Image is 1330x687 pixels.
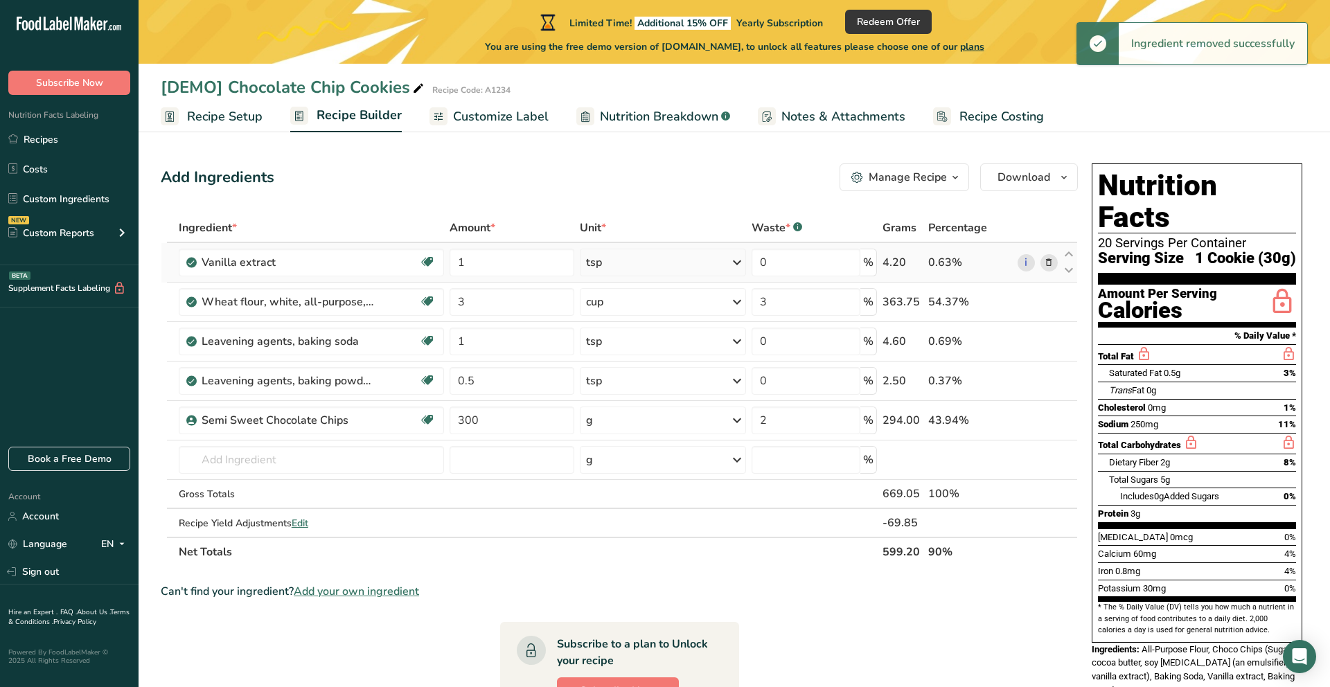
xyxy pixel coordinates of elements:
span: Fat [1109,385,1144,395]
a: Notes & Attachments [758,101,905,132]
span: Grams [883,220,916,236]
div: EN [101,536,130,553]
div: 4.20 [883,254,923,271]
a: Recipe Costing [933,101,1044,132]
a: About Us . [77,607,110,617]
a: Hire an Expert . [8,607,57,617]
span: Add your own ingredient [294,583,419,600]
span: 2g [1160,457,1170,467]
div: 0.63% [928,254,1012,271]
div: Recipe Yield Adjustments [179,516,444,530]
span: Total Sugars [1109,474,1158,485]
span: Download [997,169,1050,186]
span: Ingredient [179,220,237,236]
div: -69.85 [883,515,923,531]
span: 3g [1130,508,1140,519]
span: Total Fat [1098,351,1134,362]
div: Wheat flour, white, all-purpose, self-rising, enriched [202,294,375,310]
div: 294.00 [883,412,923,429]
span: 11% [1278,419,1296,429]
section: % Daily Value * [1098,328,1296,344]
span: 0.5g [1164,368,1180,378]
a: Book a Free Demo [8,447,130,471]
span: 5g [1160,474,1170,485]
div: tsp [586,373,602,389]
span: Calcium [1098,548,1131,559]
a: Recipe Builder [290,100,402,133]
th: 599.20 [880,537,925,566]
div: 363.75 [883,294,923,310]
section: * The % Daily Value (DV) tells you how much a nutrient in a serving of food contributes to a dail... [1098,602,1296,636]
div: 100% [928,485,1012,502]
div: Semi Sweet Chocolate Chips [202,412,375,429]
div: Calories [1098,301,1217,321]
div: 4.60 [883,333,923,350]
span: 30mg [1143,583,1166,594]
div: 54.37% [928,294,1012,310]
span: Additional 15% OFF [635,17,731,30]
span: plans [960,40,984,53]
div: Waste [752,220,802,236]
div: tsp [586,333,602,350]
div: Leavening agents, baking soda [202,333,375,350]
span: 250mg [1130,419,1158,429]
div: Powered By FoodLabelMaker © 2025 All Rights Reserved [8,648,130,665]
button: Download [980,163,1078,191]
span: 0g [1154,491,1164,501]
span: Notes & Attachments [781,107,905,126]
div: 0.69% [928,333,1012,350]
span: 1 Cookie (30g) [1195,250,1296,267]
span: 0% [1284,491,1296,501]
div: Subscribe to a plan to Unlock your recipe [557,636,711,669]
a: i [1018,254,1035,271]
div: Can't find your ingredient? [161,583,1078,600]
span: Percentage [928,220,987,236]
span: 4% [1284,566,1296,576]
span: Ingredients: [1092,644,1140,654]
span: Potassium [1098,583,1141,594]
span: 0% [1284,532,1296,542]
h1: Nutrition Facts [1098,170,1296,233]
a: FAQ . [60,607,77,617]
a: Terms & Conditions . [8,607,130,627]
span: [MEDICAL_DATA] [1098,532,1168,542]
span: Protein [1098,508,1128,519]
div: Recipe Code: A1234 [432,84,511,96]
div: NEW [8,216,29,224]
a: Nutrition Breakdown [576,101,730,132]
span: 60mg [1133,548,1156,559]
div: cup [586,294,603,310]
button: Subscribe Now [8,71,130,95]
span: 3% [1284,368,1296,378]
div: Ingredient removed successfully [1119,23,1307,64]
span: You are using the free demo version of [DOMAIN_NAME], to unlock all features please choose one of... [485,39,984,54]
span: 0mg [1148,402,1166,413]
button: Redeem Offer [845,10,932,34]
a: Language [8,532,67,556]
input: Add Ingredient [179,446,444,474]
span: Cholesterol [1098,402,1146,413]
div: Limited Time! [538,14,823,30]
span: Recipe Builder [317,106,402,125]
span: Recipe Setup [187,107,263,126]
th: Net Totals [176,537,880,566]
a: Privacy Policy [53,617,96,627]
div: tsp [586,254,602,271]
div: Vanilla extract [202,254,375,271]
th: 90% [925,537,1015,566]
span: Saturated Fat [1109,368,1162,378]
span: Edit [292,517,308,530]
div: Gross Totals [179,487,444,501]
span: Iron [1098,566,1113,576]
div: Custom Reports [8,226,94,240]
div: 43.94% [928,412,1012,429]
span: 4% [1284,548,1296,559]
span: Redeem Offer [857,15,920,29]
a: Recipe Setup [161,101,263,132]
span: Sodium [1098,419,1128,429]
span: Yearly Subscription [736,17,823,30]
span: 8% [1284,457,1296,467]
div: 669.05 [883,485,923,502]
div: 0.37% [928,373,1012,389]
div: Add Ingredients [161,166,274,189]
